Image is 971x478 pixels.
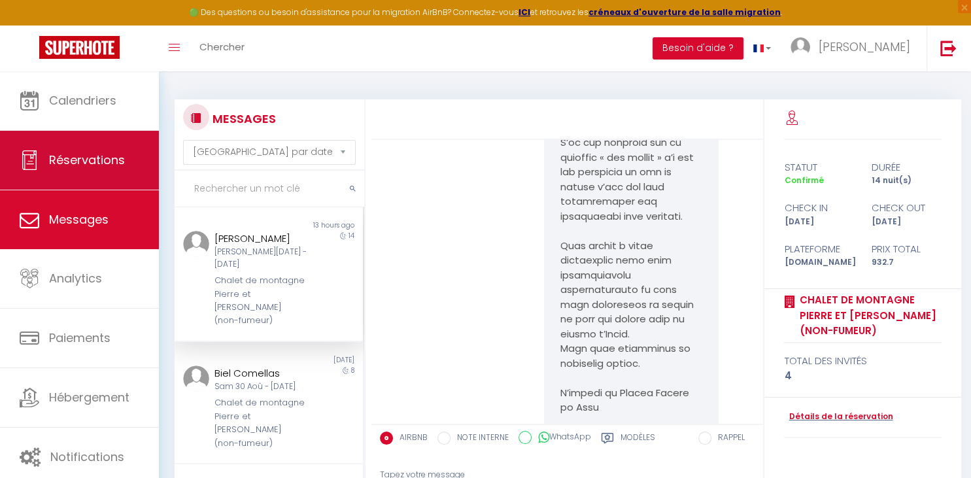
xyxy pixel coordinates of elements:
[775,160,862,175] div: statut
[784,368,942,384] div: 4
[349,231,354,241] span: 14
[49,330,111,346] span: Paiements
[791,37,810,57] img: ...
[653,37,743,60] button: Besoin d'aide ?
[784,411,893,423] a: Détails de la réservation
[863,241,950,257] div: Prix total
[199,40,245,54] span: Chercher
[711,432,745,446] label: RAPPEL
[214,366,307,381] div: Biel Comellas
[775,200,862,216] div: check in
[214,231,307,247] div: [PERSON_NAME]
[269,355,363,366] div: [DATE]
[50,449,124,465] span: Notifications
[183,231,209,257] img: ...
[621,432,655,448] label: Modèles
[781,26,927,71] a: ... [PERSON_NAME]
[519,7,530,18] a: ICI
[39,36,120,59] img: Super Booking
[863,160,950,175] div: durée
[532,431,591,445] label: WhatsApp
[863,200,950,216] div: check out
[775,216,862,228] div: [DATE]
[190,26,254,71] a: Chercher
[269,220,363,231] div: 13 hours ago
[214,246,307,271] div: [PERSON_NAME][DATE] - [DATE]
[49,211,109,228] span: Messages
[588,7,781,18] a: créneaux d'ouverture de la salle migration
[393,432,428,446] label: AIRBNB
[214,396,307,450] div: Chalet de montagne Pierre et [PERSON_NAME] (non-fumeur)
[451,432,509,446] label: NOTE INTERNE
[351,366,354,375] span: 8
[819,39,910,55] span: [PERSON_NAME]
[175,171,364,207] input: Rechercher un mot clé
[209,104,276,133] h3: MESSAGES
[49,152,125,168] span: Réservations
[49,92,116,109] span: Calendriers
[49,389,129,405] span: Hébergement
[784,353,942,369] div: total des invités
[214,381,307,393] div: Sam 30 Aoû - [DATE]
[775,256,862,269] div: [DOMAIN_NAME]
[940,40,957,56] img: logout
[794,292,942,339] a: Chalet de montagne Pierre et [PERSON_NAME] (non-fumeur)
[863,216,950,228] div: [DATE]
[49,270,102,286] span: Analytics
[214,274,307,328] div: Chalet de montagne Pierre et [PERSON_NAME] (non-fumeur)
[183,366,209,392] img: ...
[863,175,950,187] div: 14 nuit(s)
[10,5,50,44] button: Ouvrir le widget de chat LiveChat
[784,175,823,186] span: Confirmé
[775,241,862,257] div: Plateforme
[863,256,950,269] div: 932.7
